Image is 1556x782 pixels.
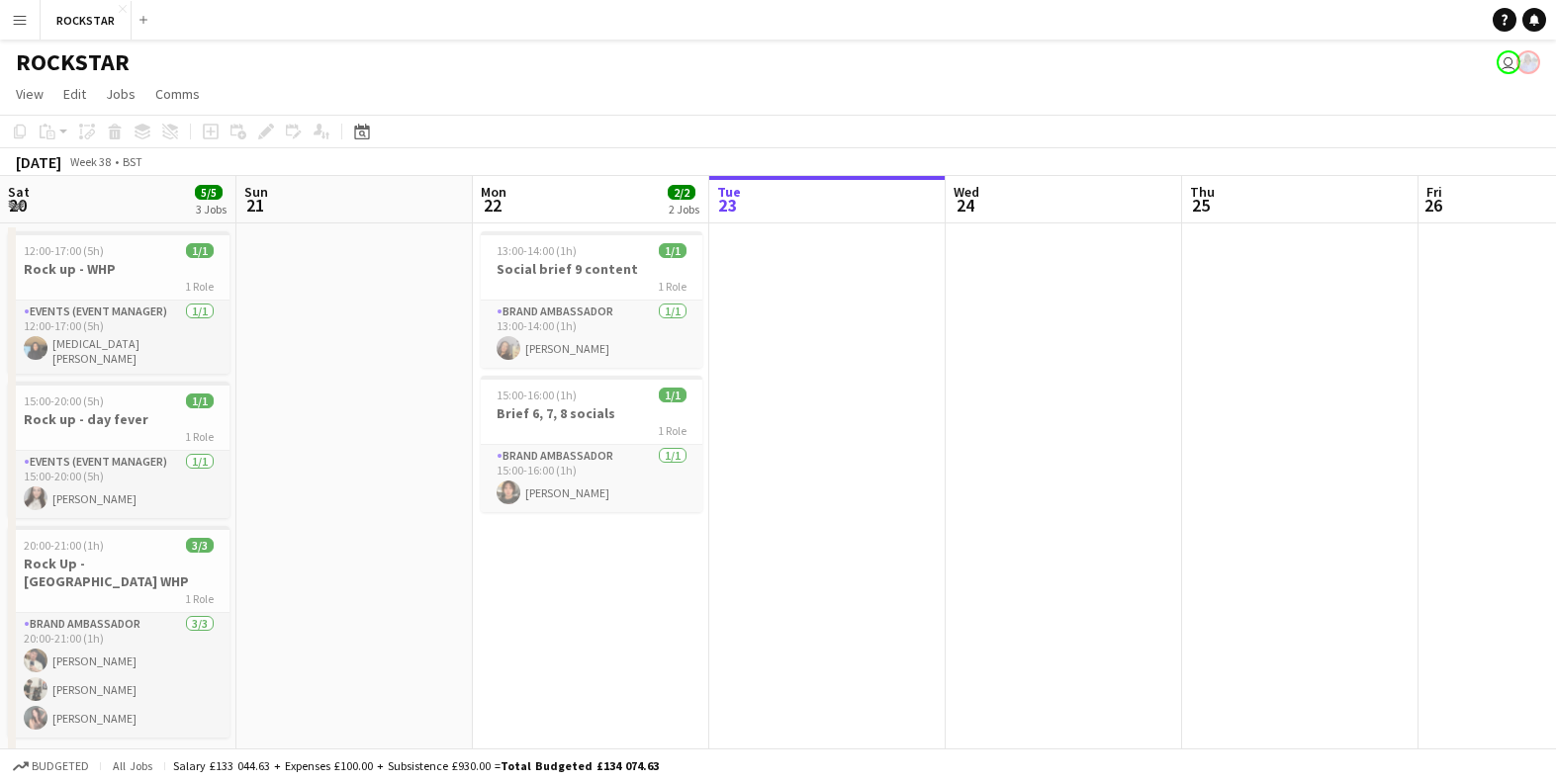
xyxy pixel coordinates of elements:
[24,243,104,258] span: 12:00-17:00 (5h)
[8,526,229,738] app-job-card: 20:00-21:00 (1h)3/3Rock Up - [GEOGRAPHIC_DATA] WHP1 RoleBrand Ambassador3/320:00-21:00 (1h)[PERSO...
[8,183,30,201] span: Sat
[8,410,229,428] h3: Rock up - day fever
[147,81,208,107] a: Comms
[195,185,223,200] span: 5/5
[1516,50,1540,74] app-user-avatar: Lucy Hillier
[8,301,229,374] app-card-role: Events (Event Manager)1/112:00-17:00 (5h)[MEDICAL_DATA][PERSON_NAME]
[659,243,686,258] span: 1/1
[185,429,214,444] span: 1 Role
[659,388,686,402] span: 1/1
[8,260,229,278] h3: Rock up - WHP
[65,154,115,169] span: Week 38
[481,183,506,201] span: Mon
[481,260,702,278] h3: Social brief 9 content
[196,202,227,217] div: 3 Jobs
[123,154,142,169] div: BST
[658,423,686,438] span: 1 Role
[501,758,659,773] span: Total Budgeted £134 074.63
[98,81,143,107] a: Jobs
[10,755,92,777] button: Budgeted
[16,152,61,172] div: [DATE]
[497,388,577,402] span: 15:00-16:00 (1h)
[951,194,979,217] span: 24
[1426,183,1442,201] span: Fri
[24,538,104,553] span: 20:00-21:00 (1h)
[5,194,30,217] span: 20
[173,758,659,773] div: Salary £133 044.63 + Expenses £100.00 + Subsistence £930.00 =
[32,759,89,773] span: Budgeted
[1497,50,1520,74] app-user-avatar: Ed Harvey
[185,279,214,294] span: 1 Role
[481,231,702,368] app-job-card: 13:00-14:00 (1h)1/1Social brief 9 content1 RoleBrand Ambassador1/113:00-14:00 (1h)[PERSON_NAME]
[16,47,130,77] h1: ROCKSTAR
[8,451,229,518] app-card-role: Events (Event Manager)1/115:00-20:00 (5h)[PERSON_NAME]
[481,445,702,512] app-card-role: Brand Ambassador1/115:00-16:00 (1h)[PERSON_NAME]
[8,382,229,518] app-job-card: 15:00-20:00 (5h)1/1Rock up - day fever1 RoleEvents (Event Manager)1/115:00-20:00 (5h)[PERSON_NAME]
[717,183,741,201] span: Tue
[8,81,51,107] a: View
[481,404,702,422] h3: Brief 6, 7, 8 socials
[63,85,86,103] span: Edit
[8,613,229,738] app-card-role: Brand Ambassador3/320:00-21:00 (1h)[PERSON_NAME][PERSON_NAME][PERSON_NAME]
[244,183,268,201] span: Sun
[109,758,156,773] span: All jobs
[1187,194,1215,217] span: 25
[106,85,136,103] span: Jobs
[954,183,979,201] span: Wed
[497,243,577,258] span: 13:00-14:00 (1h)
[186,538,214,553] span: 3/3
[8,555,229,590] h3: Rock Up - [GEOGRAPHIC_DATA] WHP
[668,185,695,200] span: 2/2
[55,81,94,107] a: Edit
[658,279,686,294] span: 1 Role
[186,393,214,408] span: 1/1
[155,85,200,103] span: Comms
[1190,183,1215,201] span: Thu
[8,231,229,374] app-job-card: 12:00-17:00 (5h)1/1Rock up - WHP1 RoleEvents (Event Manager)1/112:00-17:00 (5h)[MEDICAL_DATA][PER...
[41,1,132,40] button: ROCKSTAR
[481,376,702,512] app-job-card: 15:00-16:00 (1h)1/1Brief 6, 7, 8 socials1 RoleBrand Ambassador1/115:00-16:00 (1h)[PERSON_NAME]
[478,194,506,217] span: 22
[24,393,104,408] span: 15:00-20:00 (5h)
[241,194,268,217] span: 21
[714,194,741,217] span: 23
[186,243,214,258] span: 1/1
[185,591,214,606] span: 1 Role
[1423,194,1442,217] span: 26
[669,202,699,217] div: 2 Jobs
[16,85,44,103] span: View
[481,301,702,368] app-card-role: Brand Ambassador1/113:00-14:00 (1h)[PERSON_NAME]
